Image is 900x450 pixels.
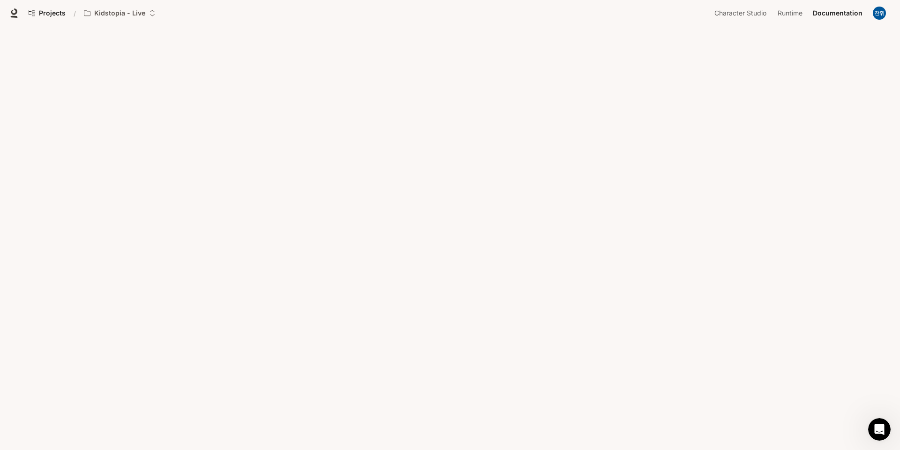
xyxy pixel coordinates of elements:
[70,8,80,18] div: /
[39,9,66,17] span: Projects
[868,418,891,441] iframe: Intercom live chat
[711,4,773,22] a: Character Studio
[809,4,866,22] a: Documentation
[714,7,766,19] span: Character Studio
[774,4,808,22] a: Runtime
[778,7,802,19] span: Runtime
[80,4,160,22] button: Open workspace menu
[94,9,145,17] p: Kidstopia - Live
[24,4,70,22] a: Go to projects
[813,7,862,19] span: Documentation
[873,7,886,20] img: User avatar
[870,4,889,22] button: User avatar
